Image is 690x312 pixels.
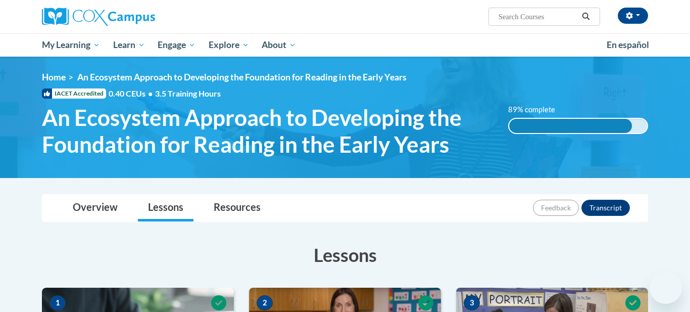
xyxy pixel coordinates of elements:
span: 3 [464,295,480,310]
div: 89% complete [509,119,632,133]
span: 1 [50,295,66,310]
a: Explore [202,33,256,57]
div: Main menu [27,33,663,57]
span: An Ecosystem Approach to Developing the Foundation for Reading in the Early Years [42,104,493,158]
a: Cox Campus [42,8,234,26]
span: About [262,39,296,51]
a: Home [42,72,66,82]
iframe: Button to launch messaging window [650,272,682,304]
a: En español [600,34,656,56]
a: Lessons [138,195,193,221]
a: Resources [204,195,271,221]
span: 2 [257,295,273,310]
span: En español [607,39,649,50]
button: Search [578,11,594,23]
label: 89% complete [508,104,566,115]
span: 0.40 CEUs [109,88,155,99]
span: My Learning [42,39,100,51]
span: 3.5 Training Hours [155,88,221,98]
span: Engage [158,39,195,51]
button: Account Settings [618,8,648,24]
h3: Lessons [42,242,648,268]
span: IACET Accredited [42,88,106,99]
a: My Learning [35,33,107,57]
a: Learn [107,33,152,57]
span: Explore [209,39,249,51]
a: Overview [63,195,128,221]
button: Feedback [533,200,579,216]
img: Cox Campus [42,8,155,26]
input: Search Courses [498,11,578,23]
span: Learn [113,39,145,51]
button: Transcript [581,200,630,216]
span: An Ecosystem Approach to Developing the Foundation for Reading in the Early Years [77,72,407,82]
a: About [256,33,303,57]
a: Engage [151,33,202,57]
span: • [148,88,153,98]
